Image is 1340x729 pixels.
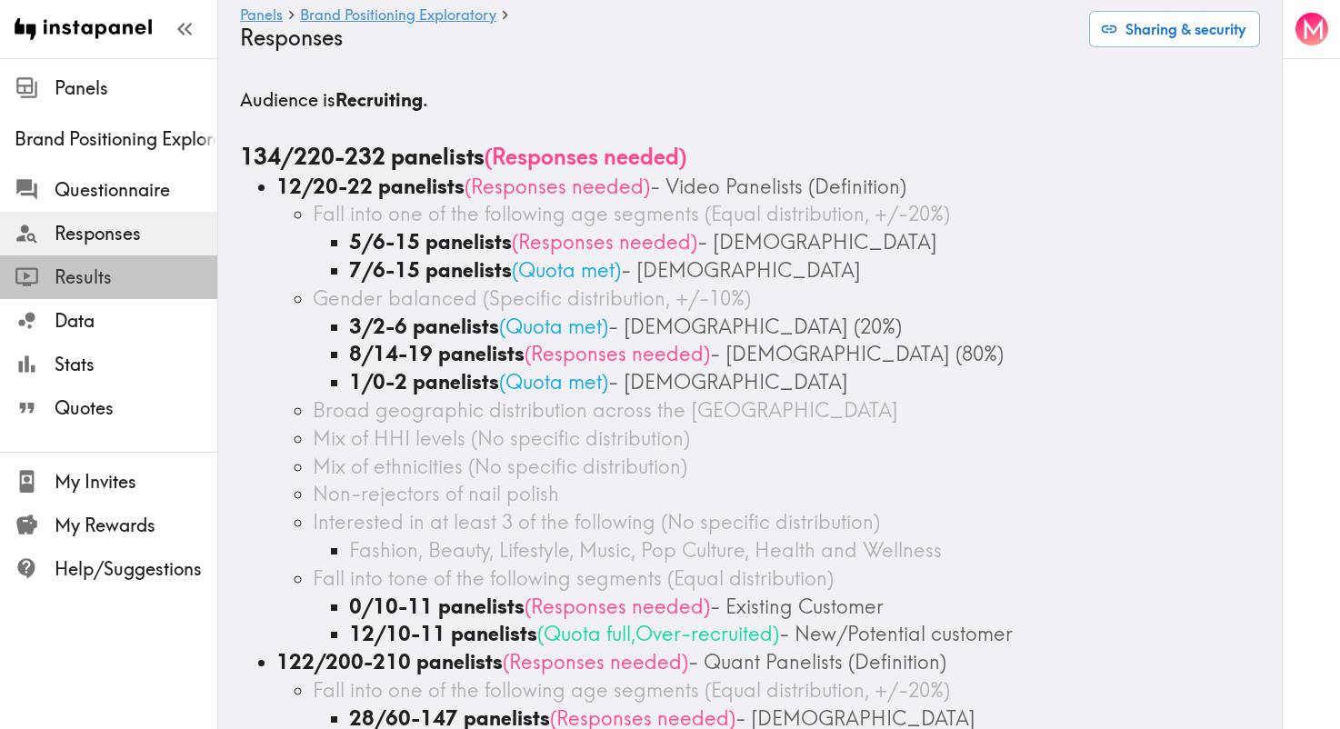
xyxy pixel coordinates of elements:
span: Stats [55,352,217,377]
a: Panels [240,7,283,25]
b: 5/6-15 panelists [349,229,512,255]
b: Recruiting [335,88,423,111]
span: Non-rejectors of nail polish [313,481,559,506]
span: Responses [55,221,217,246]
span: - [DEMOGRAPHIC_DATA] [621,257,861,283]
b: 122/200-210 panelists [276,649,503,674]
span: My Invites [55,469,217,494]
span: - Video Panelists (Definition) [650,174,906,199]
span: ( Responses needed ) [465,174,650,199]
span: Mix of ethnicities (No specific distribution) [313,454,687,479]
span: ( Quota full , Over-recruited ) [537,621,779,646]
span: ( Quota met ) [512,257,621,283]
span: Fall into one of the following age segments (Equal distribution, +/-20%) [313,677,950,703]
b: 3/2-6 panelists [349,314,499,339]
span: - [DEMOGRAPHIC_DATA] (80%) [710,341,1004,366]
span: - New/Potential customer [779,621,1013,646]
span: My Rewards [55,513,217,538]
h4: Responses [240,25,1075,51]
span: - [DEMOGRAPHIC_DATA] (20%) [608,314,902,339]
b: 7/6-15 panelists [349,257,512,283]
b: 12/20-22 panelists [276,174,465,199]
span: ( Quota met ) [499,314,608,339]
span: Help/Suggestions [55,556,217,582]
b: 12/10-11 panelists [349,621,537,646]
h5: Audience is . [240,87,1260,113]
span: ( Responses needed ) [525,594,710,619]
span: ( Quota met ) [499,369,608,394]
span: Interested in at least 3 of the following (No specific distribution) [313,509,880,534]
span: - [DEMOGRAPHIC_DATA] [697,229,937,255]
span: Fall into tone of the following segments (Equal distribution) [313,565,834,591]
a: Brand Positioning Exploratory [300,7,496,25]
span: Mix of HHI levels (No specific distribution) [313,425,690,451]
span: ( Responses needed ) [525,341,710,366]
span: - Existing Customer [710,594,884,619]
span: - Quant Panelists (Definition) [688,649,946,674]
b: 0/10-11 panelists [349,594,525,619]
span: Gender balanced (Specific distribution, +/-10%) [313,285,751,311]
span: Broad geographic distribution across the [GEOGRAPHIC_DATA] [313,397,898,423]
span: Questionnaire [55,177,217,203]
span: Panels [55,75,217,101]
span: Results [55,265,217,290]
span: Brand Positioning Exploratory [15,126,217,152]
button: M [1294,11,1330,47]
span: Fall into one of the following age segments (Equal distribution, +/-20%) [313,201,950,226]
button: Sharing & security [1089,11,1260,47]
span: ( Responses needed ) [485,143,686,170]
span: Data [55,308,217,334]
span: - [DEMOGRAPHIC_DATA] [608,369,848,394]
span: Quotes [55,395,217,421]
b: 134/220-232 panelists [240,143,485,170]
span: Fashion, Beauty, Lifestyle, Music, Pop Culture, Health and Wellness [349,537,942,563]
span: ( Responses needed ) [512,229,697,255]
b: 1/0-2 panelists [349,369,499,394]
span: M [1302,14,1325,45]
b: 8/14-19 panelists [349,341,525,366]
span: ( Responses needed ) [503,649,688,674]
